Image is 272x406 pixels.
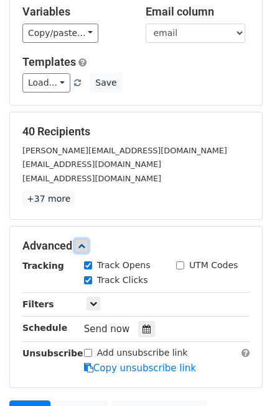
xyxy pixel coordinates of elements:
a: Copy unsubscribe link [84,363,196,374]
a: Copy/paste... [22,24,98,43]
span: Send now [84,323,130,335]
div: Widget chat [210,346,272,406]
h5: Variables [22,5,127,19]
h5: Advanced [22,239,250,253]
a: +37 more [22,191,75,207]
small: [EMAIL_ADDRESS][DOMAIN_NAME] [22,174,161,183]
a: Templates [22,55,76,68]
label: Track Opens [97,259,151,272]
strong: Schedule [22,323,67,333]
h5: 40 Recipients [22,125,250,138]
iframe: Chat Widget [210,346,272,406]
strong: Filters [22,299,54,309]
label: Track Clicks [97,274,148,287]
small: [EMAIL_ADDRESS][DOMAIN_NAME] [22,160,161,169]
label: Add unsubscribe link [97,346,188,359]
h5: Email column [146,5,250,19]
strong: Tracking [22,261,64,271]
a: Load... [22,73,70,92]
small: [PERSON_NAME][EMAIL_ADDRESS][DOMAIN_NAME] [22,146,227,155]
strong: Unsubscribe [22,348,83,358]
button: Save [90,73,122,92]
label: UTM Codes [189,259,238,272]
